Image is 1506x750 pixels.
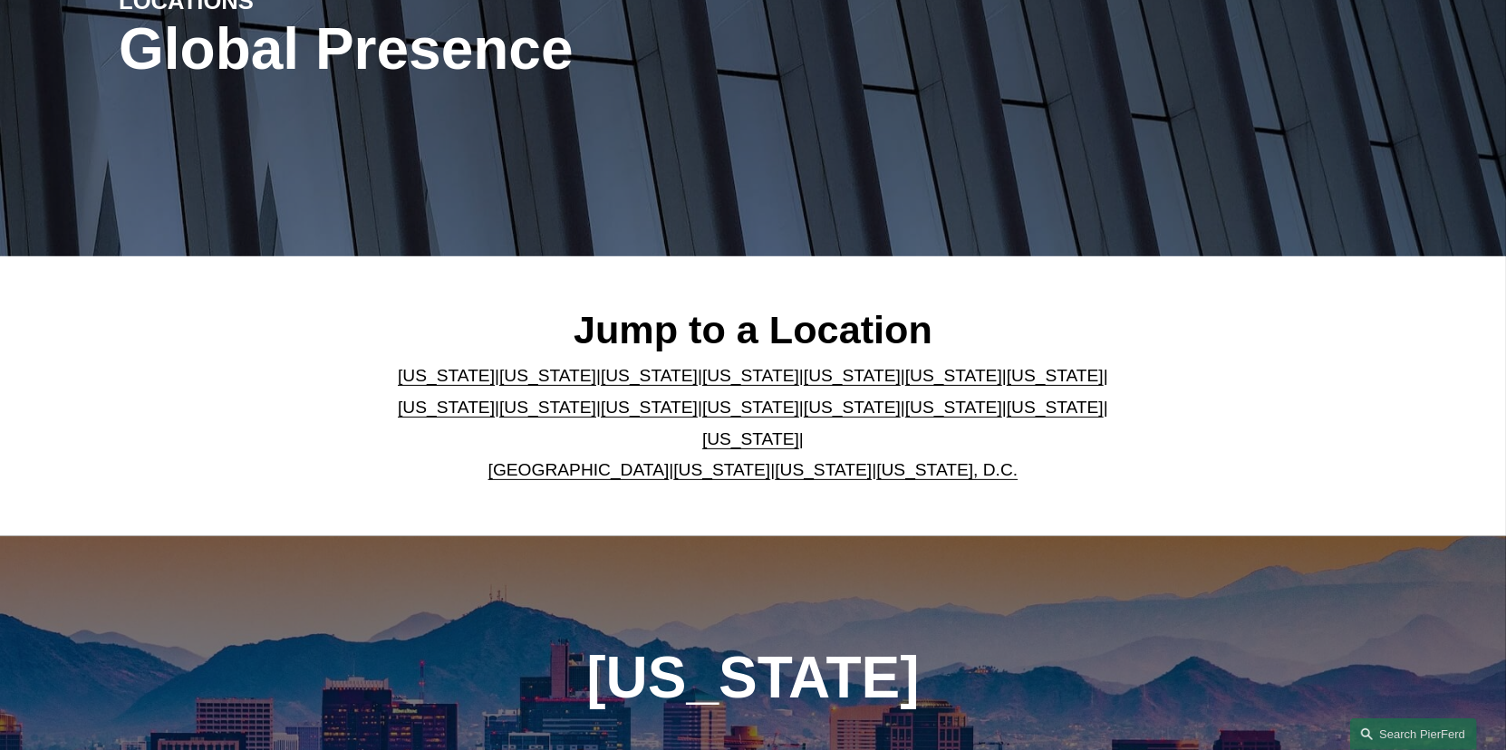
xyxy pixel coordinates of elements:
[702,429,799,448] a: [US_STATE]
[601,398,698,417] a: [US_STATE]
[398,398,495,417] a: [US_STATE]
[905,366,1002,385] a: [US_STATE]
[488,460,670,479] a: [GEOGRAPHIC_DATA]
[673,460,770,479] a: [US_STATE]
[499,366,596,385] a: [US_STATE]
[1007,366,1104,385] a: [US_STATE]
[804,366,901,385] a: [US_STATE]
[383,361,1124,486] p: | | | | | | | | | | | | | | | | | |
[488,645,1017,711] h1: [US_STATE]
[775,460,872,479] a: [US_STATE]
[1350,718,1477,750] a: Search this site
[499,398,596,417] a: [US_STATE]
[876,460,1018,479] a: [US_STATE], D.C.
[601,366,698,385] a: [US_STATE]
[119,16,964,82] h1: Global Presence
[383,306,1124,353] h2: Jump to a Location
[702,398,799,417] a: [US_STATE]
[1007,398,1104,417] a: [US_STATE]
[804,398,901,417] a: [US_STATE]
[702,366,799,385] a: [US_STATE]
[398,366,495,385] a: [US_STATE]
[905,398,1002,417] a: [US_STATE]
